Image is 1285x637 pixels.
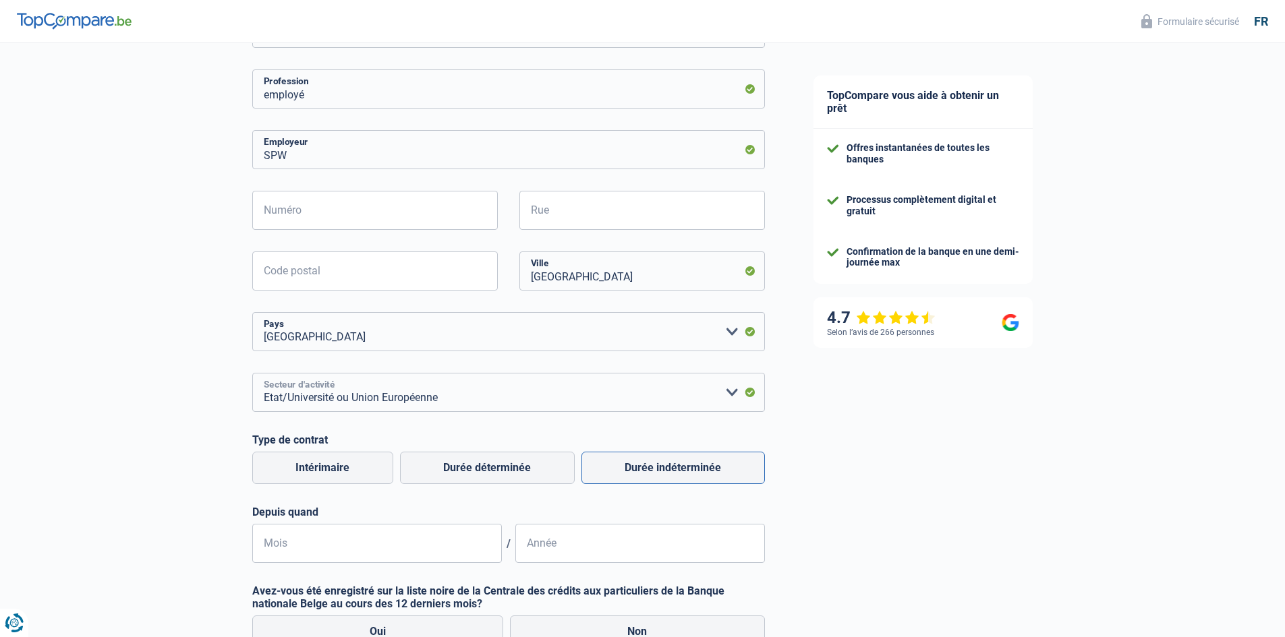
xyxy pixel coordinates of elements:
[502,537,515,550] span: /
[252,433,765,446] label: Type de contrat
[1254,14,1268,29] div: fr
[581,452,765,484] label: Durée indéterminée
[847,142,1019,165] div: Offres instantanées de toutes les banques
[252,452,393,484] label: Intérimaire
[847,194,1019,217] div: Processus complètement digital et gratuit
[252,524,502,563] input: MM
[515,524,765,563] input: AAAA
[827,308,936,328] div: 4.7
[827,328,934,337] div: Selon l’avis de 266 personnes
[252,584,765,610] label: Avez-vous été enregistré sur la liste noire de la Centrale des crédits aux particuliers de la Ban...
[1133,10,1247,32] button: Formulaire sécurisé
[813,75,1033,129] div: TopCompare vous aide à obtenir un prêt
[17,13,132,29] img: TopCompare Logo
[252,506,765,518] label: Depuis quand
[847,246,1019,269] div: Confirmation de la banque en une demi-journée max
[400,452,575,484] label: Durée déterminée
